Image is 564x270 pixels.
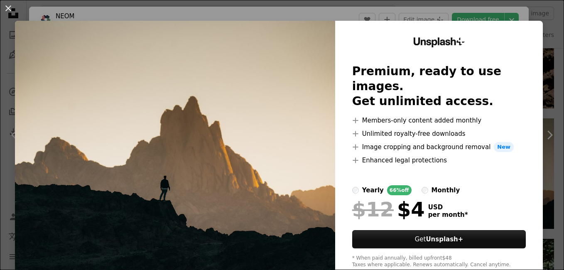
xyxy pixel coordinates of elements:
li: Enhanced legal protections [352,155,526,165]
input: monthly [422,187,428,194]
div: monthly [432,185,460,195]
div: $4 [352,199,425,220]
div: yearly [362,185,384,195]
li: Image cropping and background removal [352,142,526,152]
li: Members-only content added monthly [352,115,526,125]
button: GetUnsplash+ [352,230,526,248]
input: yearly66%off [352,187,359,194]
div: 66% off [387,185,412,195]
span: $12 [352,199,394,220]
h2: Premium, ready to use images. Get unlimited access. [352,64,526,109]
span: USD [428,204,468,211]
span: New [494,142,514,152]
strong: Unsplash+ [426,236,463,243]
div: * When paid annually, billed upfront $48 Taxes where applicable. Renews automatically. Cancel any... [352,255,526,268]
li: Unlimited royalty-free downloads [352,129,526,139]
span: per month * [428,211,468,218]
